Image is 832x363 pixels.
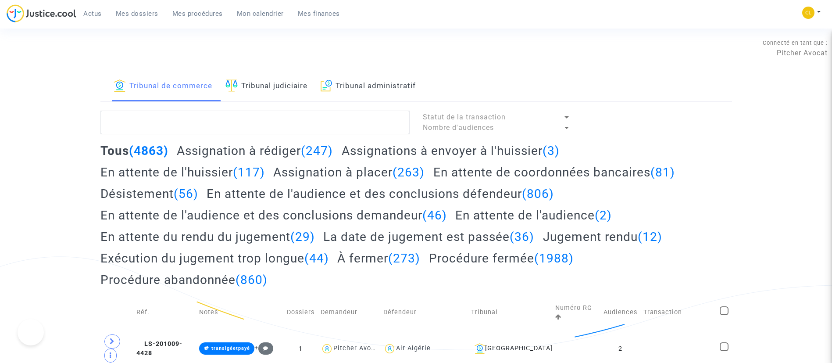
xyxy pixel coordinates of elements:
span: Mes finances [298,10,340,18]
a: Mes finances [291,7,347,20]
a: Tribunal de commerce [114,72,212,101]
a: Tribunal administratif [321,72,416,101]
h2: Exécution du jugement trop longue [100,251,329,266]
h2: Désistement [100,186,198,201]
span: Mes procédures [172,10,223,18]
img: icon-archive.svg [321,79,332,92]
span: Mon calendrier [237,10,284,18]
span: (12) [638,230,662,244]
img: jc-logo.svg [7,4,76,22]
img: 6fca9af68d76bfc0a5525c74dfee314f [802,7,814,19]
span: (36) [510,230,534,244]
h2: Assignation à rédiger [177,143,333,158]
h2: En attente de l'audience et des conclusions défendeur [207,186,554,201]
h2: En attente du rendu du jugement [100,229,315,244]
h2: Jugement rendu [543,229,662,244]
td: Réf. [133,294,196,331]
h2: En attente de l'huissier [100,165,265,180]
td: Transaction [640,294,717,331]
span: Statut de la transaction [423,113,506,121]
img: icon-user.svg [383,342,396,355]
span: (806) [522,187,554,201]
span: Nombre d'audiences [423,123,494,132]
h2: Assignation à placer [273,165,425,180]
img: icon-banque.svg [114,79,126,92]
span: LS-201009-4428 [136,340,182,357]
span: + [254,344,273,352]
span: transigéetpayé [211,345,250,351]
span: (263) [393,165,425,180]
span: (44) [304,251,329,266]
div: [GEOGRAPHIC_DATA] [471,343,549,354]
td: Défendeur [380,294,468,331]
a: Mes procédures [165,7,230,20]
h2: En attente de coordonnées bancaires [433,165,675,180]
td: Demandeur [318,294,380,331]
h2: En attente de l'audience et des conclusions demandeur [100,208,447,223]
img: icon-banque.svg [475,343,485,354]
span: (2) [595,208,612,223]
a: Actus [76,7,109,20]
h2: La date de jugement est passée [323,229,534,244]
span: (860) [236,273,268,287]
h2: Procédure abandonnée [100,272,268,288]
h2: À fermer [337,251,420,266]
h2: Procédure fermée [429,251,574,266]
td: Audiences [600,294,640,331]
span: (46) [422,208,447,223]
h2: En attente de l'audience [455,208,612,223]
span: (4863) [129,144,168,158]
span: (56) [174,187,198,201]
a: Mes dossiers [109,7,165,20]
span: Mes dossiers [116,10,158,18]
a: Tribunal judiciaire [225,72,307,101]
td: Notes [196,294,284,331]
div: Air Algérie [396,345,431,352]
span: (3) [543,144,560,158]
iframe: Help Scout Beacon - Open [18,319,44,345]
span: (117) [233,165,265,180]
a: Mon calendrier [230,7,291,20]
div: Pitcher Avocat [333,345,382,352]
span: (273) [388,251,420,266]
span: (1988) [534,251,574,266]
span: (247) [301,144,333,158]
td: Dossiers [284,294,318,331]
h2: Assignations à envoyer à l'huissier [342,143,560,158]
span: Connecté en tant que : [763,40,828,46]
img: icon-faciliter-sm.svg [225,79,238,92]
span: (81) [650,165,675,180]
span: (29) [290,230,315,244]
td: Numéro RG [552,294,600,331]
img: icon-user.svg [321,342,333,355]
td: Tribunal [468,294,552,331]
h2: Tous [100,143,168,158]
span: Actus [83,10,102,18]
